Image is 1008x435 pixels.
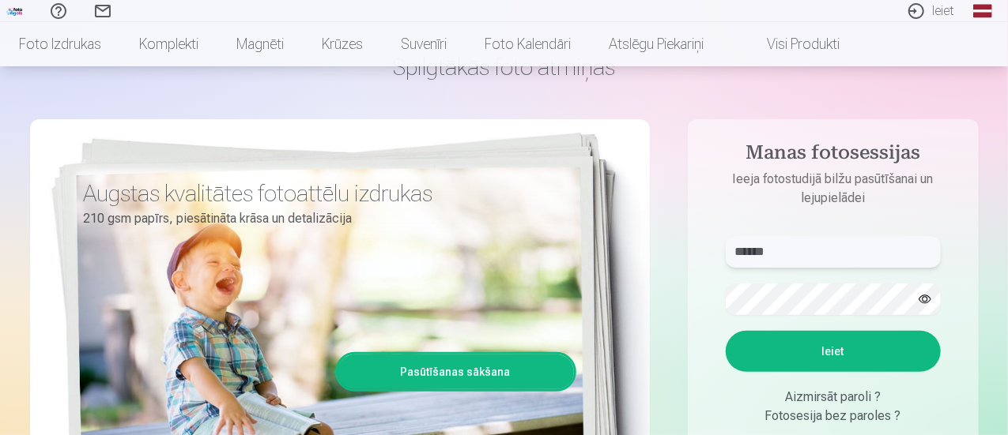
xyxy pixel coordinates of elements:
[303,22,382,66] a: Krūzes
[466,22,590,66] a: Foto kalendāri
[726,407,941,426] div: Fotosesija bez paroles ?
[726,331,941,372] button: Ieiet
[6,6,24,16] img: /fa1
[120,22,217,66] a: Komplekti
[726,388,941,407] div: Aizmirsāt paroli ?
[382,22,466,66] a: Suvenīri
[338,354,574,389] a: Pasūtīšanas sākšana
[710,170,957,208] p: Ieeja fotostudijā bilžu pasūtīšanai un lejupielādei
[723,22,859,66] a: Visi produkti
[590,22,723,66] a: Atslēgu piekariņi
[217,22,303,66] a: Magnēti
[30,53,979,81] h1: Spilgtākās foto atmiņas
[84,208,564,230] p: 210 gsm papīrs, piesātināta krāsa un detalizācija
[84,179,564,208] h3: Augstas kvalitātes fotoattēlu izdrukas
[710,141,957,170] h4: Manas fotosessijas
